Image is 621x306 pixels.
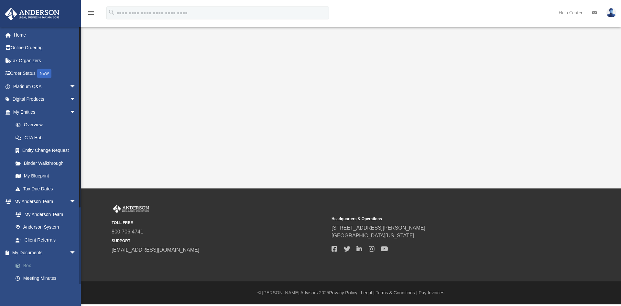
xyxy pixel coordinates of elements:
[5,195,82,208] a: My Anderson Teamarrow_drop_down
[9,182,86,195] a: Tax Due Dates
[5,54,86,67] a: Tax Organizers
[70,80,82,93] span: arrow_drop_down
[108,9,115,16] i: search
[332,225,425,231] a: [STREET_ADDRESS][PERSON_NAME]
[361,290,375,295] a: Legal |
[9,208,79,221] a: My Anderson Team
[87,9,95,17] i: menu
[112,247,199,253] a: [EMAIL_ADDRESS][DOMAIN_NAME]
[332,216,547,222] small: Headquarters & Operations
[329,290,360,295] a: Privacy Policy |
[5,93,86,106] a: Digital Productsarrow_drop_down
[70,246,82,260] span: arrow_drop_down
[9,233,82,246] a: Client Referrals
[332,233,414,238] a: [GEOGRAPHIC_DATA][US_STATE]
[5,28,86,41] a: Home
[5,41,86,54] a: Online Ordering
[9,170,82,183] a: My Blueprint
[9,272,86,285] a: Meeting Minutes
[81,289,621,296] div: © [PERSON_NAME] Advisors 2025
[9,144,86,157] a: Entity Change Request
[112,229,143,234] a: 800.706.4741
[70,106,82,119] span: arrow_drop_down
[70,93,82,106] span: arrow_drop_down
[9,119,86,131] a: Overview
[419,290,444,295] a: Pay Invoices
[9,157,86,170] a: Binder Walkthrough
[5,67,86,80] a: Order StatusNEW
[112,238,327,244] small: SUPPORT
[112,220,327,226] small: TOLL FREE
[606,8,616,17] img: User Pic
[5,246,86,259] a: My Documentsarrow_drop_down
[87,12,95,17] a: menu
[9,131,86,144] a: CTA Hub
[37,69,51,78] div: NEW
[9,259,86,272] a: Box
[70,195,82,209] span: arrow_drop_down
[3,8,61,20] img: Anderson Advisors Platinum Portal
[376,290,418,295] a: Terms & Conditions |
[5,106,86,119] a: My Entitiesarrow_drop_down
[9,221,82,234] a: Anderson System
[112,205,150,213] img: Anderson Advisors Platinum Portal
[5,80,86,93] a: Platinum Q&Aarrow_drop_down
